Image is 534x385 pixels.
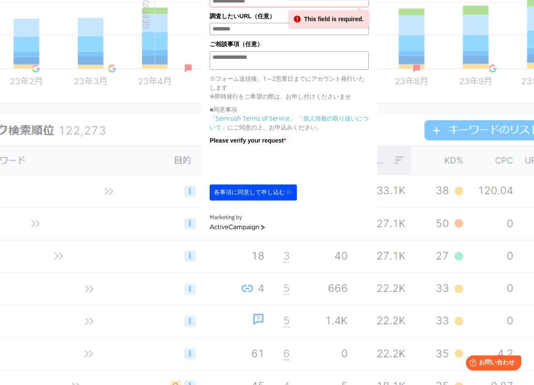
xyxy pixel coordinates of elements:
div: This field is required. [289,11,369,27]
label: Please verify your request [210,136,368,145]
iframe: reCAPTCHA [210,147,338,180]
a: 「Semrush Terms of Service」 [210,114,296,122]
div: Marketing by [210,213,368,222]
p: にご同意の上、お申込みください。 [210,114,368,132]
p: ■同意事項 [210,105,368,114]
button: 各事項に同意して申し込む ▷ [210,184,297,201]
iframe: Help widget launcher [459,352,525,376]
label: ご相談事項（任意） [210,39,368,49]
a: 「個人情報の取り扱いについて」 [210,114,368,131]
label: 調査したいURL（任意） [210,11,368,21]
p: ※フォーム送信後、1～2営業日までにアカウント発行いたします ※即時発行をご希望の際は、お申し付けくださいませ [210,74,368,101]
